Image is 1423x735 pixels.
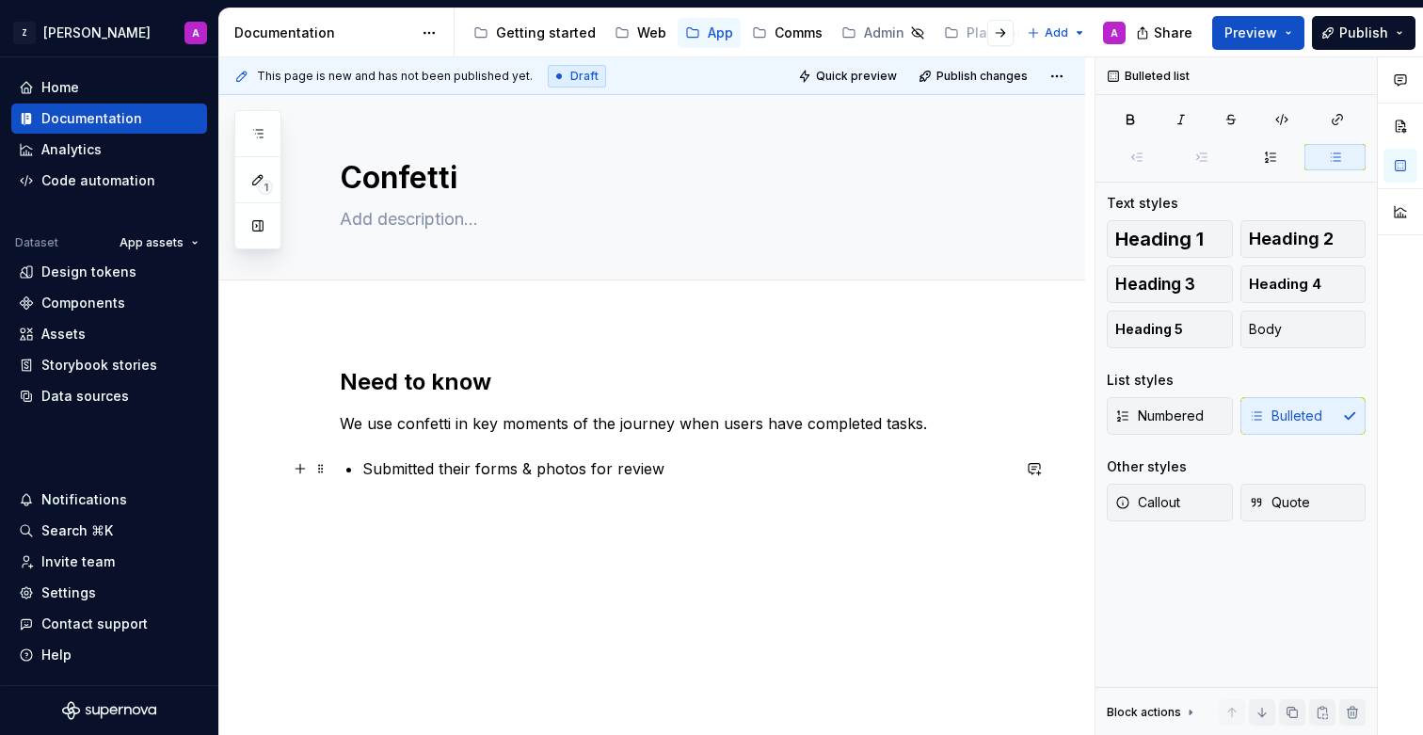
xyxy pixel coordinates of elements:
[41,646,72,664] div: Help
[234,24,412,42] div: Documentation
[11,319,207,349] a: Assets
[1240,265,1367,303] button: Heading 4
[466,18,603,48] a: Getting started
[1115,230,1204,248] span: Heading 1
[41,387,129,406] div: Data sources
[1240,220,1367,258] button: Heading 2
[41,294,125,312] div: Components
[11,640,207,670] button: Help
[1212,16,1304,50] button: Preview
[11,72,207,103] a: Home
[936,69,1028,84] span: Publish changes
[1107,220,1233,258] button: Heading 1
[41,78,79,97] div: Home
[340,412,1010,435] p: We use confetti in key moments of the journey when users have completed tasks.
[637,24,666,42] div: Web
[1115,320,1183,339] span: Heading 5
[1115,493,1180,512] span: Callout
[1107,371,1174,390] div: List styles
[1111,25,1118,40] div: A
[913,63,1036,89] button: Publish changes
[41,490,127,509] div: Notifications
[607,18,674,48] a: Web
[1107,311,1233,348] button: Heading 5
[111,230,207,256] button: App assets
[11,381,207,411] a: Data sources
[11,609,207,639] button: Contact support
[41,552,115,571] div: Invite team
[864,24,904,42] div: Admin
[1240,484,1367,521] button: Quote
[13,22,36,44] div: Z
[15,235,58,250] div: Dataset
[336,155,1006,200] textarea: Confetti
[570,69,599,84] span: Draft
[11,350,207,380] a: Storybook stories
[1107,194,1178,213] div: Text styles
[258,180,273,195] span: 1
[1339,24,1388,42] span: Publish
[192,25,200,40] div: A
[62,701,156,720] svg: Supernova Logo
[11,547,207,577] a: Invite team
[1115,275,1195,294] span: Heading 3
[1154,24,1192,42] span: Share
[1249,320,1282,339] span: Body
[120,235,184,250] span: App assets
[1249,493,1310,512] span: Quote
[4,12,215,53] button: Z[PERSON_NAME]A
[257,69,533,84] span: This page is new and has not been published yet.
[1224,24,1277,42] span: Preview
[792,63,905,89] button: Quick preview
[1249,275,1321,294] span: Heading 4
[1107,484,1233,521] button: Callout
[775,24,823,42] div: Comms
[744,18,830,48] a: Comms
[11,257,207,287] a: Design tokens
[466,14,1017,52] div: Page tree
[1021,20,1092,46] button: Add
[362,457,1010,480] p: Submitted their forms & photos for review
[834,18,933,48] a: Admin
[11,288,207,318] a: Components
[1107,705,1181,720] div: Block actions
[340,367,1010,397] h2: Need to know
[496,24,596,42] div: Getting started
[1107,265,1233,303] button: Heading 3
[41,171,155,190] div: Code automation
[11,135,207,165] a: Analytics
[1127,16,1205,50] button: Share
[816,69,897,84] span: Quick preview
[11,104,207,134] a: Documentation
[1045,25,1068,40] span: Add
[1107,699,1198,726] div: Block actions
[11,578,207,608] a: Settings
[41,325,86,344] div: Assets
[1249,230,1334,248] span: Heading 2
[41,263,136,281] div: Design tokens
[41,356,157,375] div: Storybook stories
[41,521,113,540] div: Search ⌘K
[1107,397,1233,435] button: Numbered
[43,24,151,42] div: [PERSON_NAME]
[41,615,148,633] div: Contact support
[11,485,207,515] button: Notifications
[11,516,207,546] button: Search ⌘K
[936,18,1070,48] a: Playground
[1107,457,1187,476] div: Other styles
[11,166,207,196] a: Code automation
[41,140,102,159] div: Analytics
[708,24,733,42] div: App
[41,109,142,128] div: Documentation
[1240,311,1367,348] button: Body
[678,18,741,48] a: App
[41,583,96,602] div: Settings
[1312,16,1415,50] button: Publish
[1115,407,1204,425] span: Numbered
